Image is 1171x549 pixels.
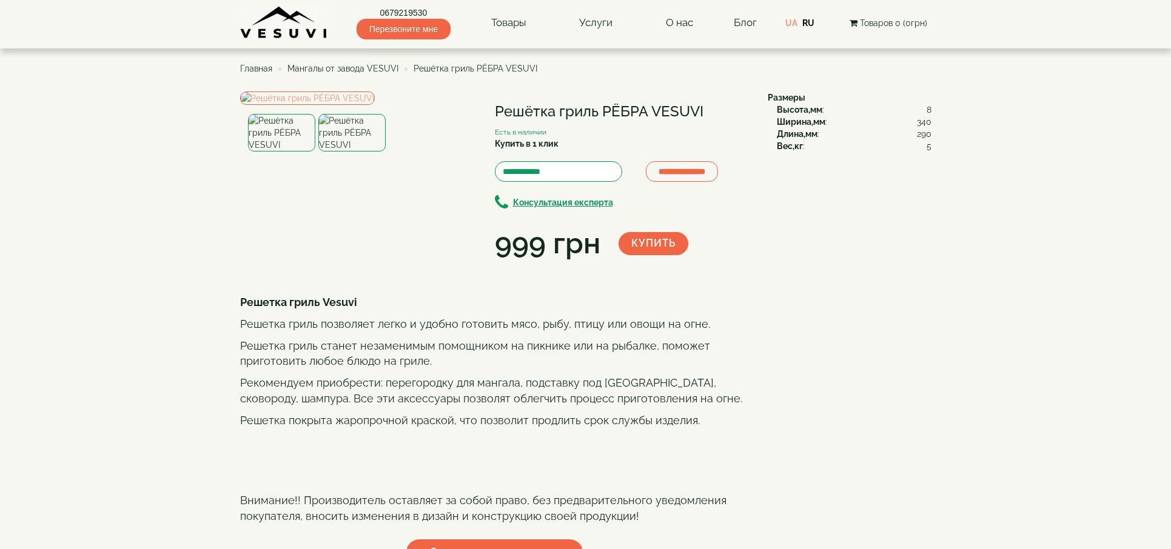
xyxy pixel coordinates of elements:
p: Рекомендуем приобрести: перегородку для мангала, подставку под [GEOGRAPHIC_DATA], сковороду, шамп... [240,375,750,406]
a: Мангалы от завода VESUVI [287,64,398,73]
a: О нас [654,9,705,37]
a: 0679219530 [357,7,451,19]
span: 340 [917,116,931,128]
a: Товары [479,9,539,37]
img: Завод VESUVI [240,6,328,39]
b: Длина,мм [777,129,817,139]
p: Решетка покрыта жаропрочной краской, что позволит продлить срок службы изделия. [240,413,750,428]
span: 8 [927,104,931,116]
a: Главная [240,64,272,73]
img: Решётка гриль РЁБРА VESUVI [240,91,375,105]
img: Решётка гриль РЁБРА VESUVI [318,114,386,151]
h1: Решётка гриль РЁБРА VESUVI [495,104,750,119]
span: 5 [927,140,931,152]
div: : [777,140,931,152]
label: Купить в 1 клик [495,138,559,150]
div: 999 грн [495,223,600,264]
b: Ширина,мм [777,117,825,127]
span: Решётка гриль РЁБРА VESUVI [414,64,537,73]
span: Товаров 0 (0грн) [860,18,927,28]
p: Внимание!! Производитель оставляет за собой право, без предварительного уведомления покупателя, в... [240,493,750,524]
span: 290 [917,128,931,140]
p: Решетка гриль станет незаменимым помощником на пикнике или на рыбалке, поможет приготовить любое ... [240,338,750,369]
button: Товаров 0 (0грн) [846,16,931,30]
b: Вес,кг [777,141,803,151]
div: : [777,128,931,140]
a: Блог [734,16,757,28]
a: RU [802,18,814,28]
img: Решётка гриль РЁБРА VESUVI [248,114,315,151]
a: Услуги [567,9,625,37]
span: Перезвоните мне [357,19,451,39]
b: Размеры [768,93,805,102]
a: UA [785,18,797,28]
b: Решетка гриль Vesuvi [240,296,357,308]
small: Есть в наличии [495,128,546,136]
b: Консультация експерта [513,198,613,207]
p: Решетка гриль позволяет легко и удобно готовить мясо, рыбу, птицу или овощи на огне. [240,316,750,332]
button: Купить [619,232,688,255]
b: Высота,мм [777,105,822,115]
div: : [777,104,931,116]
div: : [777,116,931,128]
